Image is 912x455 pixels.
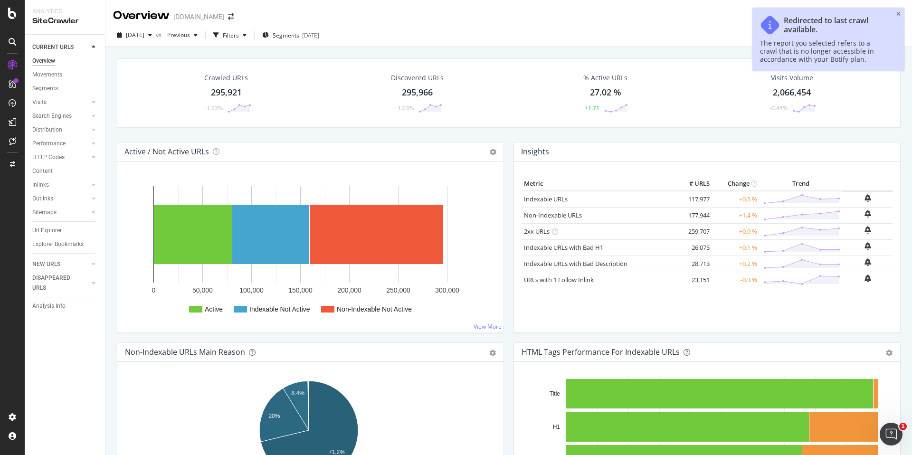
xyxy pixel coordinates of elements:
div: Outlinks [32,194,53,204]
div: bell-plus [864,210,871,218]
div: arrow-right-arrow-left [228,13,234,20]
div: Url Explorer [32,226,62,236]
div: Analysis Info [32,301,66,311]
div: Non-Indexable URLs Main Reason [125,347,245,357]
div: bell-plus [864,242,871,250]
div: Segments [32,84,58,94]
a: Non-Indexable URLs [524,211,582,219]
a: Visits [32,97,89,107]
button: [DATE] [113,28,156,43]
div: +1.03% [394,104,414,112]
td: 28,713 [674,256,712,272]
a: Distribution [32,125,89,135]
td: 23,151 [674,272,712,288]
div: DISAPPEARED URLS [32,273,80,293]
svg: A chart. [125,177,493,325]
td: +0.5 % [712,191,760,208]
a: Outlinks [32,194,89,204]
span: Previous [163,31,190,39]
text: H1 [553,424,560,430]
a: 2xx URLs [524,227,550,236]
span: 2025 Aug. 30th [126,31,144,39]
div: [DATE] [302,31,319,39]
a: Segments [32,84,98,94]
a: View More [474,322,502,331]
div: +1.03% [203,104,223,112]
a: Indexable URLs [524,195,568,203]
div: Distribution [32,125,62,135]
div: Discovered URLs [391,73,444,83]
div: Explorer Bookmarks [32,239,84,249]
div: CURRENT URLS [32,42,74,52]
text: 100,000 [239,286,264,294]
a: Indexable URLs with Bad Description [524,259,627,268]
div: NEW URLS [32,259,60,269]
div: 27.02 % [590,86,621,99]
div: Movements [32,70,62,80]
a: Content [32,166,98,176]
text: 250,000 [386,286,410,294]
a: HTTP Codes [32,152,89,162]
a: URLs with 1 Follow Inlink [524,275,594,284]
div: +1.71 [585,104,599,112]
div: bell-plus [864,194,871,202]
td: +1.4 % [712,207,760,223]
div: gear [886,350,893,356]
a: Explorer Bookmarks [32,239,98,249]
text: 50,000 [192,286,213,294]
div: HTML Tags Performance for Indexable URLs [522,347,680,357]
div: Performance [32,139,66,149]
td: +0.1 % [712,239,760,256]
div: Analytics [32,8,97,16]
a: Sitemaps [32,208,89,218]
div: The report you selected refers to a crawl that is no longer accessible in accordance with your Bo... [760,39,887,63]
div: bell-plus [864,275,871,282]
h4: Active / Not Active URLs [124,145,209,158]
div: close toast [896,11,901,17]
div: Sitemaps [32,208,57,218]
td: +0.9 % [712,223,760,239]
span: vs [156,31,163,39]
text: 8.4% [292,390,305,397]
div: -0.45% [769,104,788,112]
a: CURRENT URLS [32,42,89,52]
text: Title [550,390,560,397]
i: Options [490,149,496,155]
th: Metric [522,177,674,191]
a: NEW URLS [32,259,89,269]
text: 0 [152,286,156,294]
a: Overview [32,56,98,66]
a: Movements [32,70,98,80]
text: Indexable Not Active [249,305,310,313]
div: SiteCrawler [32,16,97,27]
div: Crawled URLs [204,73,248,83]
iframe: Intercom live chat [880,423,902,446]
th: Trend [760,177,843,191]
a: DISAPPEARED URLS [32,273,89,293]
a: Analysis Info [32,301,98,311]
button: Previous [163,28,201,43]
text: 20% [268,413,280,419]
td: 117,977 [674,191,712,208]
div: bell-plus [864,258,871,266]
div: Filters [223,31,239,39]
div: gear [489,350,496,356]
a: Url Explorer [32,226,98,236]
div: Redirected to last crawl available. [784,16,887,34]
div: Overview [113,8,170,24]
text: Non-Indexable Not Active [337,305,412,313]
div: 2,066,454 [773,86,811,99]
a: Indexable URLs with Bad H1 [524,243,603,252]
a: Performance [32,139,89,149]
h4: Insights [521,145,549,158]
div: Inlinks [32,180,49,190]
a: Inlinks [32,180,89,190]
button: Filters [209,28,250,43]
text: 200,000 [337,286,361,294]
div: 295,966 [402,86,433,99]
span: 1 [899,423,907,430]
a: Search Engines [32,111,89,121]
div: Search Engines [32,111,72,121]
div: [DOMAIN_NAME] [173,12,224,21]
